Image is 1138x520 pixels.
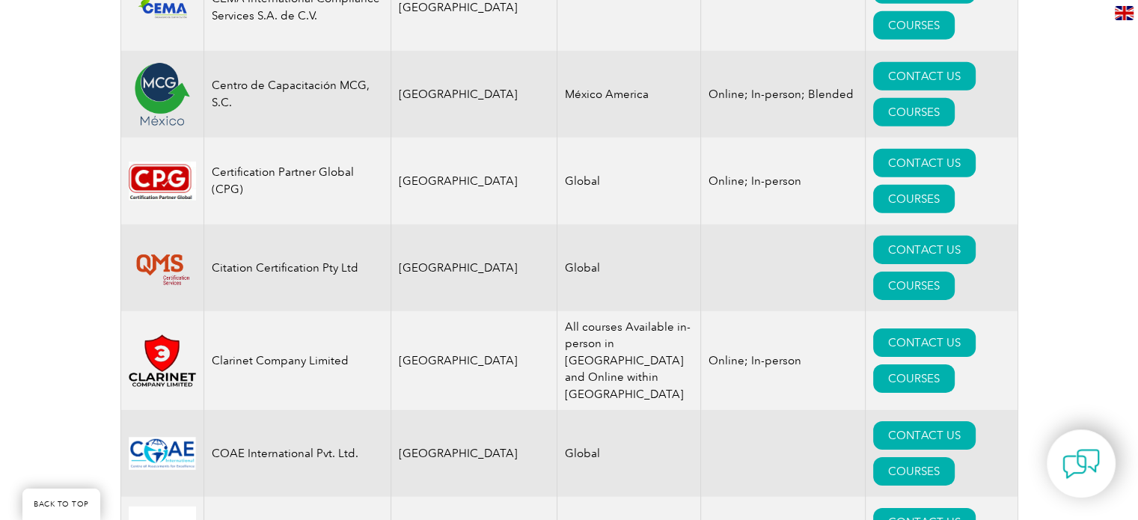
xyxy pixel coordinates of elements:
td: [GEOGRAPHIC_DATA] [391,311,557,411]
a: CONTACT US [873,236,976,264]
td: Clarinet Company Limited [204,311,391,411]
a: COURSES [873,364,955,393]
a: BACK TO TOP [22,489,100,520]
img: 9c7b5f86-f5a0-ea11-a812-000d3ae11abd-logo.png [129,437,196,470]
img: contact-chat.png [1062,445,1100,483]
td: All courses Available in-person in [GEOGRAPHIC_DATA] and Online within [GEOGRAPHIC_DATA] [557,311,701,411]
img: feef57d9-ad92-e711-810d-c4346bc54034-logo.jpg [129,162,196,201]
td: [GEOGRAPHIC_DATA] [391,51,557,138]
td: Global [557,138,701,224]
td: Global [557,224,701,311]
td: COAE International Pvt. Ltd. [204,410,391,497]
td: Citation Certification Pty Ltd [204,224,391,311]
img: 94b1e894-3e6f-eb11-a812-00224815377e-logo.png [129,242,196,293]
img: en [1115,6,1134,20]
img: 21edb52b-d01a-eb11-a813-000d3ae11abd-logo.png [129,61,196,128]
a: CONTACT US [873,328,976,357]
td: Certification Partner Global (CPG) [204,138,391,224]
a: COURSES [873,11,955,40]
td: [GEOGRAPHIC_DATA] [391,138,557,224]
td: [GEOGRAPHIC_DATA] [391,410,557,497]
a: COURSES [873,185,955,213]
td: Centro de Capacitación MCG, S.C. [204,51,391,138]
td: Online; In-person; Blended [701,51,866,138]
td: México America [557,51,701,138]
a: CONTACT US [873,149,976,177]
a: CONTACT US [873,421,976,450]
td: [GEOGRAPHIC_DATA] [391,224,557,311]
a: COURSES [873,98,955,126]
a: COURSES [873,272,955,300]
a: COURSES [873,457,955,486]
a: CONTACT US [873,62,976,91]
td: Online; In-person [701,138,866,224]
td: Online; In-person [701,311,866,411]
td: Global [557,410,701,497]
img: 8f5c878c-f82f-f011-8c4d-000d3acaf2fb-logo.png [129,334,196,387]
